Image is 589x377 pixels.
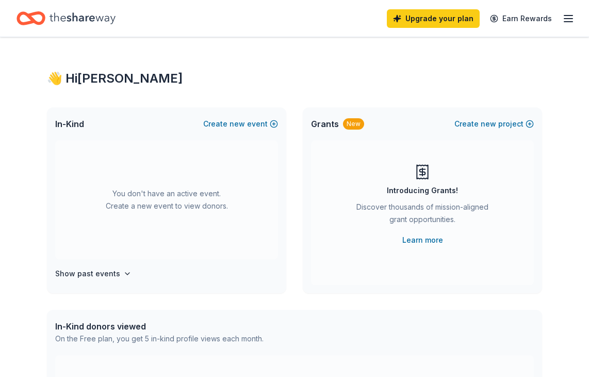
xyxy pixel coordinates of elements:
[17,6,116,30] a: Home
[387,9,480,28] a: Upgrade your plan
[55,140,278,259] div: You don't have an active event. Create a new event to view donors.
[47,70,542,87] div: 👋 Hi [PERSON_NAME]
[230,118,245,130] span: new
[402,234,443,246] a: Learn more
[352,201,493,230] div: Discover thousands of mission-aligned grant opportunities.
[203,118,278,130] button: Createnewevent
[55,333,264,345] div: On the Free plan, you get 5 in-kind profile views each month.
[55,118,84,130] span: In-Kind
[481,118,496,130] span: new
[343,118,364,130] div: New
[55,268,120,280] h4: Show past events
[55,320,264,333] div: In-Kind donors viewed
[484,9,558,28] a: Earn Rewards
[454,118,534,130] button: Createnewproject
[55,268,132,280] button: Show past events
[311,118,339,130] span: Grants
[387,184,458,197] div: Introducing Grants!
